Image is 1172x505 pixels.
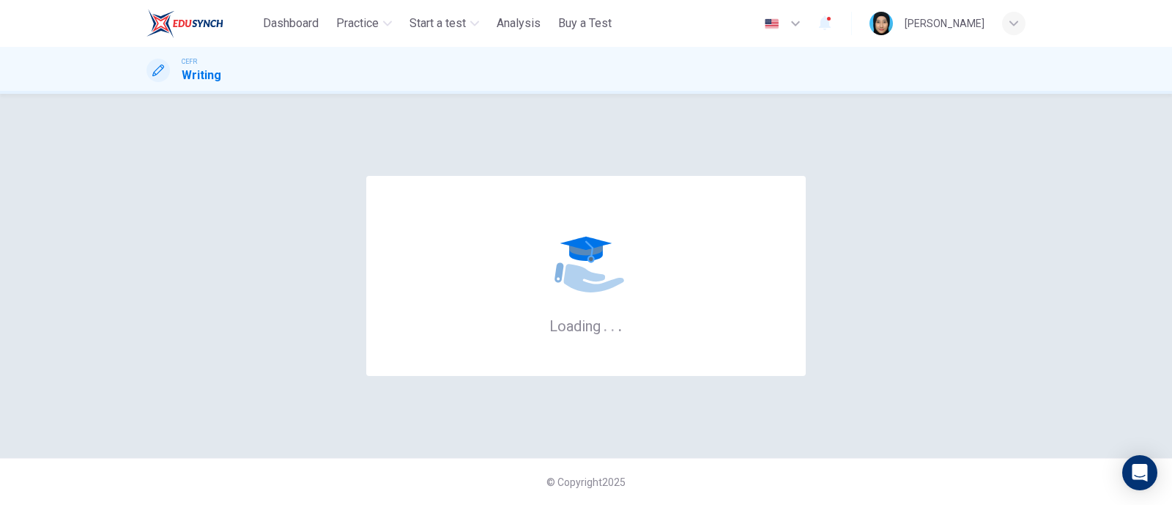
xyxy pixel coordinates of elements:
[497,15,541,32] span: Analysis
[552,10,617,37] button: Buy a Test
[182,67,221,84] h1: Writing
[336,15,379,32] span: Practice
[409,15,466,32] span: Start a test
[869,12,893,35] img: Profile picture
[603,312,608,336] h6: .
[404,10,485,37] button: Start a test
[491,10,546,37] button: Analysis
[263,15,319,32] span: Dashboard
[549,316,623,335] h6: Loading
[905,15,984,32] div: [PERSON_NAME]
[558,15,612,32] span: Buy a Test
[546,476,626,488] span: © Copyright 2025
[182,56,197,67] span: CEFR
[146,9,257,38] a: ELTC logo
[763,18,781,29] img: en
[257,10,324,37] button: Dashboard
[146,9,223,38] img: ELTC logo
[617,312,623,336] h6: .
[1122,455,1157,490] div: Open Intercom Messenger
[330,10,398,37] button: Practice
[610,312,615,336] h6: .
